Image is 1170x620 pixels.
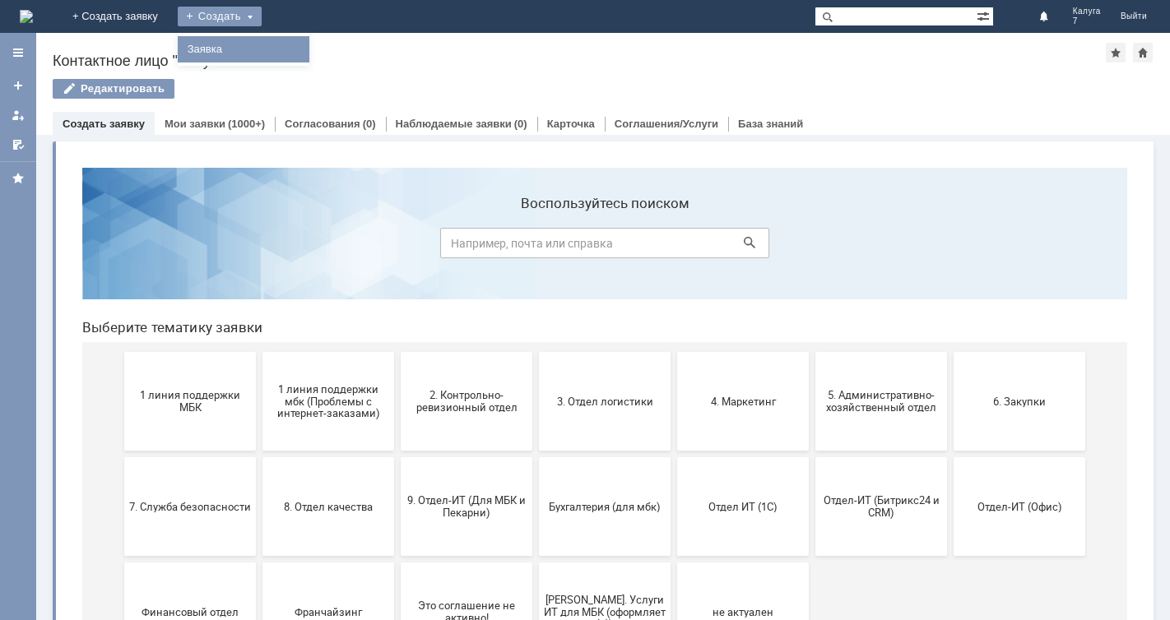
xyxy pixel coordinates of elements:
a: База знаний [738,118,803,130]
button: Отдел-ИТ (Битрикс24 и CRM) [746,303,878,401]
span: 9. Отдел-ИТ (Для МБК и Пекарни) [337,340,458,364]
a: Наблюдаемые заявки [396,118,512,130]
button: 5. Административно-хозяйственный отдел [746,197,878,296]
button: Это соглашение не активно! [332,408,463,507]
header: Выберите тематику заявки [13,164,1058,181]
span: 5. Административно-хозяйственный отдел [751,234,873,259]
span: 8. Отдел качества [198,345,320,358]
span: 6. Закупки [889,240,1011,252]
button: 2. Контрольно-ревизионный отдел [332,197,463,296]
a: Соглашения/Услуги [615,118,718,130]
div: (1000+) [228,118,265,130]
span: [PERSON_NAME]. Услуги ИТ для МБК (оформляет L1) [475,438,597,475]
a: Мои согласования [5,132,31,158]
button: Франчайзинг [193,408,325,507]
button: 1 линия поддержки мбк (Проблемы с интернет-заказами) [193,197,325,296]
span: Отдел-ИТ (Офис) [889,345,1011,358]
div: Сделать домашней страницей [1133,43,1153,62]
span: не актуален [613,451,735,463]
a: Мои заявки [5,102,31,128]
a: Мои заявки [165,118,225,130]
div: (0) [363,118,376,130]
span: Это соглашение не активно! [337,445,458,470]
div: Контактное лицо "Калуга 7" [53,53,1106,69]
span: Франчайзинг [198,451,320,463]
button: 1 линия поддержки МБК [55,197,187,296]
button: Бухгалтерия (для мбк) [470,303,601,401]
button: 9. Отдел-ИТ (Для МБК и Пекарни) [332,303,463,401]
span: 1 линия поддержки мбк (Проблемы с интернет-заказами) [198,228,320,265]
button: Отдел-ИТ (Офис) [884,303,1016,401]
span: 2. Контрольно-ревизионный отдел [337,234,458,259]
span: 1 линия поддержки МБК [60,234,182,259]
span: 4. Маркетинг [613,240,735,252]
button: 6. Закупки [884,197,1016,296]
a: Согласования [285,118,360,130]
span: Бухгалтерия (для мбк) [475,345,597,358]
button: 3. Отдел логистики [470,197,601,296]
span: 3. Отдел логистики [475,240,597,252]
a: Перейти на домашнюю страницу [20,10,33,23]
button: 4. Маркетинг [608,197,740,296]
span: Отдел ИТ (1С) [613,345,735,358]
a: Создать заявку [5,72,31,99]
span: Калуга [1073,7,1101,16]
button: 7. Служба безопасности [55,303,187,401]
button: Финансовый отдел [55,408,187,507]
button: Отдел ИТ (1С) [608,303,740,401]
button: не актуален [608,408,740,507]
span: Отдел-ИТ (Битрикс24 и CRM) [751,340,873,364]
input: Например, почта или справка [371,73,700,104]
button: 8. Отдел качества [193,303,325,401]
label: Воспользуйтесь поиском [371,40,700,57]
span: Расширенный поиск [977,7,993,23]
button: [PERSON_NAME]. Услуги ИТ для МБК (оформляет L1) [470,408,601,507]
div: (0) [514,118,527,130]
span: 7. Служба безопасности [60,345,182,358]
span: 7 [1073,16,1101,26]
a: Карточка [547,118,595,130]
a: Заявка [181,39,306,59]
div: Добавить в избранное [1106,43,1126,62]
img: logo [20,10,33,23]
span: Финансовый отдел [60,451,182,463]
a: Создать заявку [63,118,145,130]
div: Создать [178,7,262,26]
